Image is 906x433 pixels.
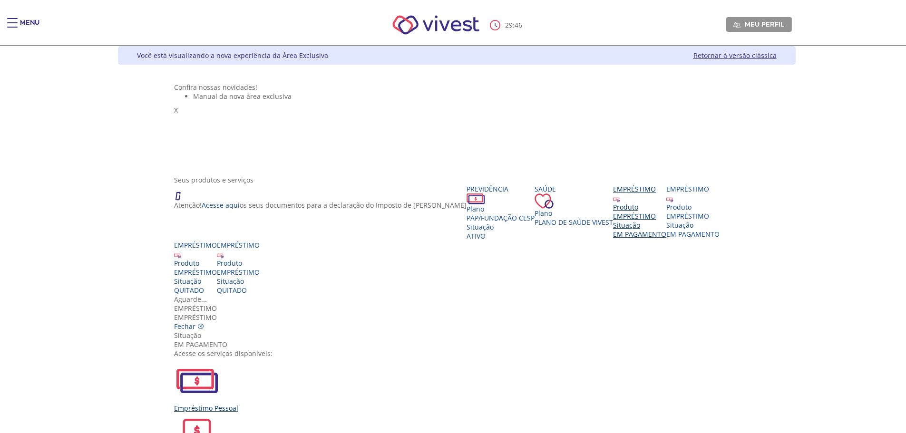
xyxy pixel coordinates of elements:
[137,51,328,60] div: Você está visualizando a nova experiência da Área Exclusiva
[535,184,613,227] a: Saúde PlanoPlano de Saúde VIVEST
[535,193,554,209] img: ico_coracao.png
[535,209,613,218] div: Plano
[174,358,739,413] a: Empréstimo Pessoal
[174,241,217,295] a: Empréstimo Produto EMPRÉSTIMO Situação QUITADO
[515,20,522,29] span: 46
[217,268,260,277] div: EMPRÉSTIMO
[174,322,195,331] span: Fechar
[613,184,666,193] div: Empréstimo
[174,277,217,286] div: Situação
[613,195,620,202] img: ico_emprestimo.svg
[174,404,739,413] div: Empréstimo Pessoal
[467,184,535,241] a: Previdência PlanoPAP/Fundação CESP SituaçãoAtivo
[505,20,513,29] span: 29
[535,218,613,227] span: Plano de Saúde VIVEST
[613,221,666,230] div: Situação
[467,213,535,222] span: PAP/Fundação CESP
[382,5,490,45] img: Vivest
[174,184,190,201] img: ico_atencao.png
[613,184,666,239] a: Empréstimo Produto EMPRÉSTIMO Situação EM PAGAMENTO
[666,212,720,221] div: EMPRÉSTIMO
[217,241,260,250] div: Empréstimo
[174,358,220,404] img: EmprestimoPessoal.svg
[666,221,720,230] div: Situação
[174,268,217,277] div: EMPRÉSTIMO
[174,322,204,331] a: Fechar
[174,295,739,304] div: Aguarde...
[174,241,217,250] div: Empréstimo
[174,83,739,166] section: <span lang="pt-BR" dir="ltr">Visualizador do Conteúdo da Web</span> 1
[733,21,740,29] img: Meu perfil
[467,222,535,231] div: Situação
[745,20,784,29] span: Meu perfil
[174,83,739,92] div: Confira nossas novidades!
[174,259,217,268] div: Produto
[174,340,739,349] div: EM PAGAMENTO
[666,184,720,239] a: Empréstimo Produto EMPRÉSTIMO Situação EM PAGAMENTO
[193,92,292,101] span: Manual da nova área exclusiva
[174,304,739,313] div: Empréstimo
[174,251,181,259] img: ico_emprestimo.svg
[20,18,39,37] div: Menu
[174,313,217,322] span: EMPRÉSTIMO
[666,230,720,239] span: EM PAGAMENTO
[726,17,792,31] a: Meu perfil
[174,331,739,340] div: Situação
[467,231,486,241] span: Ativo
[174,286,204,295] span: QUITADO
[467,204,535,213] div: Plano
[613,230,666,239] span: EM PAGAMENTO
[666,202,720,212] div: Produto
[666,195,673,202] img: ico_emprestimo.svg
[217,277,260,286] div: Situação
[613,212,666,221] div: EMPRÉSTIMO
[174,349,739,358] div: Acesse os serviços disponíveis:
[613,202,666,212] div: Produto
[217,251,224,259] img: ico_emprestimo.svg
[202,201,240,210] a: Acesse aqui
[174,175,739,184] div: Seus produtos e serviços
[490,20,524,30] div: :
[174,106,178,115] span: X
[217,259,260,268] div: Produto
[467,184,535,193] div: Previdência
[217,241,260,295] a: Empréstimo Produto EMPRÉSTIMO Situação QUITADO
[467,193,485,204] img: ico_dinheiro.png
[693,51,777,60] a: Retornar à versão clássica
[666,184,720,193] div: Empréstimo
[174,201,467,210] p: Atenção! os seus documentos para a declaração do Imposto de [PERSON_NAME]
[535,184,613,193] div: Saúde
[217,286,247,295] span: QUITADO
